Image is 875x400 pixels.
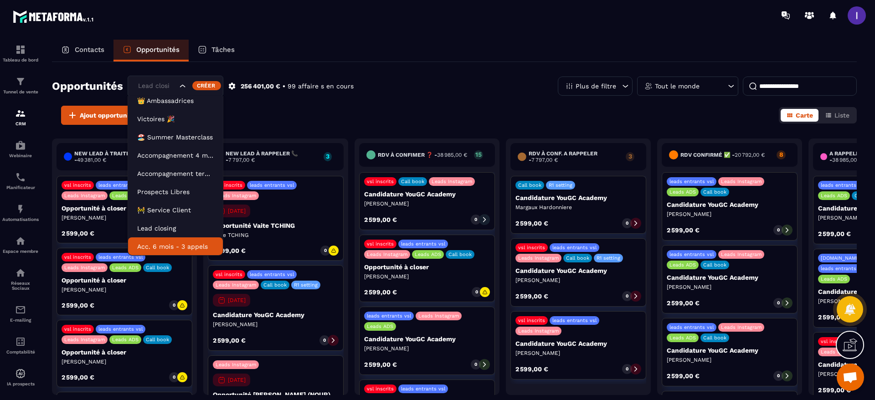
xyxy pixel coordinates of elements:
a: emailemailE-mailing [2,297,39,329]
p: leads entrants vsl [821,182,865,188]
h6: Rdv confirmé ✅ - [680,152,765,158]
p: vsl inscrits [64,254,91,260]
p: Call book [263,282,287,288]
a: formationformationTableau de bord [2,37,39,69]
a: formationformationTunnel de vente [2,69,39,101]
p: 3 [324,153,332,159]
p: [PERSON_NAME] [62,214,187,221]
p: 0 [474,361,477,368]
p: Candidature YouGC Academy [515,340,641,347]
p: vsl inscrits [367,386,394,392]
p: Contacts [75,46,104,54]
p: leads entrants vsl [552,245,597,251]
p: 2 599,00 € [515,366,548,372]
p: Call book [703,335,726,341]
h2: Opportunités [52,77,123,95]
h6: New lead à traiter 🔥 - [74,150,167,163]
p: Leads Instagram [518,255,559,261]
p: 🚧 Service Client [137,205,214,215]
p: 🏖️ Summer Masterclass [137,133,214,142]
p: [DATE] [228,297,246,303]
span: 7 797,00 € [531,157,558,163]
img: accountant [15,336,26,347]
p: 2 599,00 € [364,289,397,295]
p: Automatisations [2,217,39,222]
p: Leads ADS [415,251,441,257]
p: [DATE] [228,377,246,383]
a: accountantaccountantComptabilité [2,329,39,361]
a: schedulerschedulerPlanificateur [2,165,39,197]
p: Tableau de bord [2,57,39,62]
p: 0 [173,374,175,380]
p: Leads ADS [669,189,696,195]
p: leads entrants vsl [669,179,714,185]
p: leads entrants vsl [98,326,143,332]
p: [DATE] [228,208,246,214]
img: automations [15,236,26,246]
p: CRM [2,121,39,126]
p: 2 599,00 € [515,293,548,299]
p: 0 [324,247,327,254]
p: 2 599,00 € [515,220,548,226]
p: Victoires 🎉 [137,114,214,123]
p: Leads Instagram [216,362,256,368]
p: • [283,82,285,91]
p: 2 599,00 € [62,374,94,380]
p: R1 setting [597,255,620,261]
p: 2 599,00 € [62,302,94,308]
p: 2 599,00 € [364,216,397,223]
p: leads entrants vsl [401,386,445,392]
h6: RDV à confimer ❓ - [378,152,467,158]
p: Candidature YouGC Academy [667,201,793,208]
p: 2 599,00 € [818,314,851,320]
p: 0 [626,293,628,299]
p: vsl inscrits [518,318,545,323]
p: [PERSON_NAME] [667,356,793,364]
p: E-mailing [2,318,39,323]
p: Candidature YouGC Academy [364,190,490,198]
img: automations [15,204,26,215]
p: Webinaire [2,153,39,158]
p: Planificateur [2,185,39,190]
p: vsl inscrits [216,182,242,188]
h6: New lead à RAPPELER 📞 - [226,150,319,163]
span: 38 985,00 € [832,157,862,163]
p: 2 599,00 € [818,387,851,393]
p: Call book [703,189,726,195]
p: 2 599,00 € [62,230,94,236]
p: Leads ADS [112,265,139,271]
div: Search for option [128,76,223,97]
p: 2 599,00 € [667,227,700,233]
p: Comptabilité [2,349,39,354]
p: Call book [146,337,169,343]
p: 2 599,00 € [213,247,246,254]
p: vsl inscrits [518,245,545,251]
p: leads entrants vsl [250,182,294,188]
p: vsl inscrits [64,326,91,332]
p: Acc. 6 mois - 3 appels [137,242,214,251]
p: 3 [626,153,634,159]
a: Contacts [52,40,113,62]
p: leads entrants vsl [401,241,445,247]
a: automationsautomationsWebinaire [2,133,39,165]
p: [PERSON_NAME] [62,358,187,365]
span: Liste [834,112,849,119]
p: Lead closing [137,224,214,233]
p: Leads ADS [821,276,847,282]
p: 256 401,00 € [241,82,280,91]
img: automations [15,140,26,151]
p: leads entrants vsl [669,251,714,257]
a: automationsautomationsAutomatisations [2,197,39,229]
p: Prospects Libres [137,187,214,196]
p: Leads Instagram [64,337,105,343]
p: Leads Instagram [367,251,407,257]
p: Call book [518,182,541,188]
p: 2 599,00 € [667,300,700,306]
p: Accompagnement terminé [137,169,214,178]
p: Plus de filtre [576,83,616,89]
p: IA prospects [2,381,39,386]
p: 2 599,00 € [667,373,700,379]
p: leads entrants vsl [552,318,597,323]
p: vsl inscrits [64,182,91,188]
p: Candidature YouGC Academy [667,274,793,281]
